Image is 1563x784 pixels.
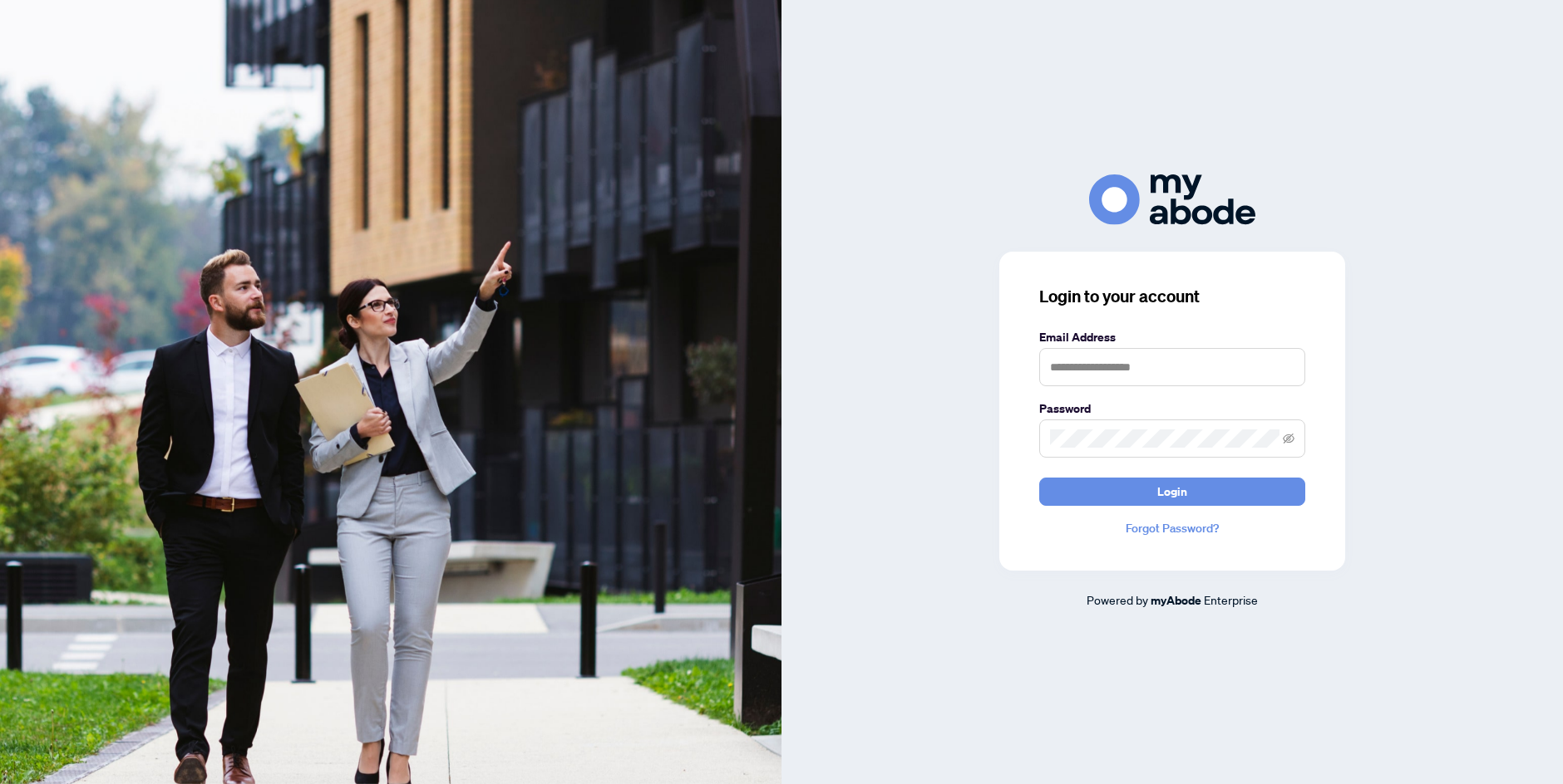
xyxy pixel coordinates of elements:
a: myAbode [1151,591,1201,610]
span: Login [1157,478,1187,505]
label: Password [1039,399,1305,418]
span: Enterprise [1204,592,1258,607]
img: ma-logo [1089,174,1255,225]
label: Email Address [1039,328,1305,346]
span: eye-invisible [1283,433,1294,444]
span: Powered by [1087,592,1148,607]
button: Login [1039,478,1305,506]
h3: Login to your account [1039,285,1305,308]
a: Forgot Password? [1039,519,1305,537]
